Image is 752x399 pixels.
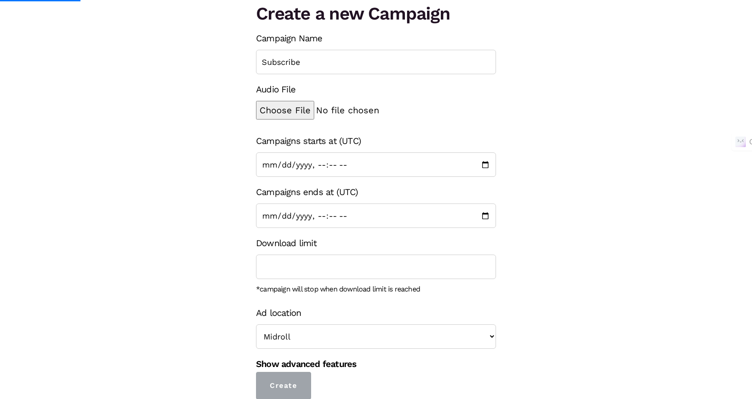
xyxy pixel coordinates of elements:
div: *campaign will stop when download limit is reached [256,283,496,296]
h1: Create a new Campaign [256,1,496,27]
label: Download limit [256,235,316,251]
label: Audio File [256,81,296,97]
label: Ad location [256,305,301,321]
label: Campaigns starts at (UTC) [256,133,361,149]
label: Campaign Name [256,30,323,46]
a: Show advanced features [256,359,356,369]
label: Campaigns ends at (UTC) [256,184,358,200]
